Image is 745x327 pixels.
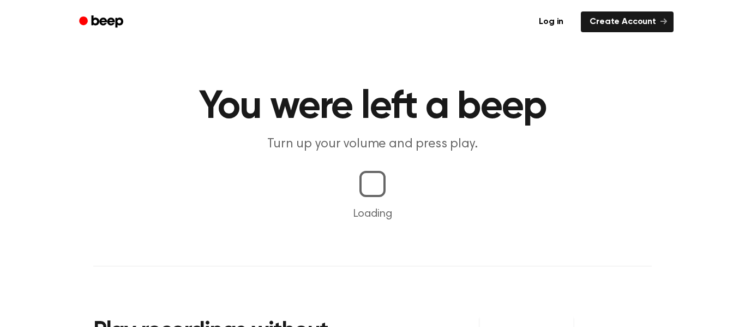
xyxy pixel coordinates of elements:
[93,87,652,127] h1: You were left a beep
[13,206,732,222] p: Loading
[163,135,582,153] p: Turn up your volume and press play.
[528,9,574,34] a: Log in
[71,11,133,33] a: Beep
[581,11,674,32] a: Create Account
